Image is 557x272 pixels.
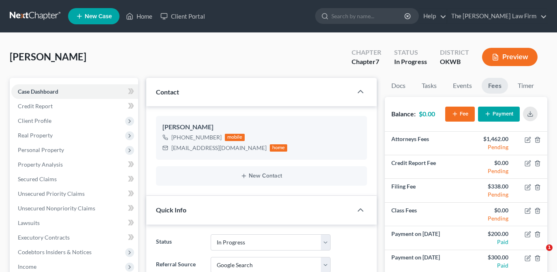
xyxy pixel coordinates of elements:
[440,48,469,57] div: District
[162,173,361,179] button: New Contact
[11,157,138,172] a: Property Analysis
[331,9,405,24] input: Search by name...
[419,110,435,118] strong: $0.00
[440,57,469,66] div: OKWB
[352,57,381,66] div: Chapter
[11,216,138,230] a: Lawsuits
[18,88,58,95] span: Case Dashboard
[415,78,443,94] a: Tasks
[385,202,466,226] td: Class Fees
[18,219,40,226] span: Lawsuits
[171,133,222,141] div: [PHONE_NUMBER]
[18,161,63,168] span: Property Analysis
[156,9,209,24] a: Client Portal
[473,253,508,261] div: $300.00
[473,143,508,151] div: Pending
[11,230,138,245] a: Executory Contracts
[473,206,508,214] div: $0.00
[529,244,549,264] iframe: Intercom live chat
[473,238,508,246] div: Paid
[473,214,508,223] div: Pending
[394,57,427,66] div: In Progress
[447,9,547,24] a: The [PERSON_NAME] Law Firm
[11,186,138,201] a: Unsecured Priority Claims
[445,107,475,122] button: Fee
[156,88,179,96] span: Contact
[156,206,186,214] span: Quick Info
[18,103,53,109] span: Credit Report
[385,226,466,250] td: Payment on [DATE]
[18,176,57,182] span: Secured Claims
[18,190,85,197] span: Unsecured Priority Claims
[18,263,36,270] span: Income
[391,110,416,118] strong: Balance:
[376,58,379,65] span: 7
[473,261,508,270] div: Paid
[482,48,538,66] button: Preview
[11,172,138,186] a: Secured Claims
[473,135,508,143] div: $1,462.00
[473,167,508,175] div: Pending
[18,234,70,241] span: Executory Contracts
[171,144,267,152] div: [EMAIL_ADDRESS][DOMAIN_NAME]
[18,132,53,139] span: Real Property
[11,84,138,99] a: Case Dashboard
[352,48,381,57] div: Chapter
[270,144,288,152] div: home
[122,9,156,24] a: Home
[482,78,508,94] a: Fees
[11,99,138,114] a: Credit Report
[11,201,138,216] a: Unsecured Nonpriority Claims
[162,122,361,132] div: [PERSON_NAME]
[152,234,207,251] label: Status
[473,182,508,191] div: $338.00
[446,78,478,94] a: Events
[18,146,64,153] span: Personal Property
[473,191,508,199] div: Pending
[18,205,95,212] span: Unsecured Nonpriority Claims
[385,155,466,179] td: Credit Report Fee
[394,48,427,57] div: Status
[385,179,466,202] td: Filing Fee
[18,248,92,255] span: Codebtors Insiders & Notices
[85,13,112,19] span: New Case
[511,78,540,94] a: Timer
[473,230,508,238] div: $200.00
[225,134,245,141] div: mobile
[10,51,86,62] span: [PERSON_NAME]
[473,159,508,167] div: $0.00
[419,9,446,24] a: Help
[385,78,412,94] a: Docs
[385,132,466,155] td: Attorneys Fees
[546,244,553,251] span: 1
[18,117,51,124] span: Client Profile
[478,107,520,122] button: Payment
